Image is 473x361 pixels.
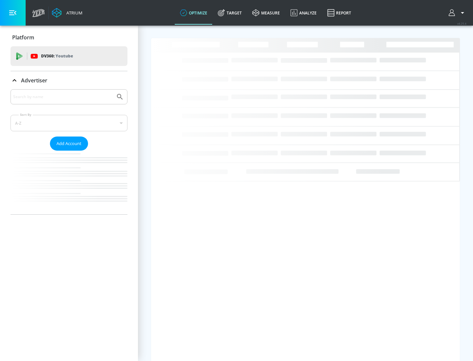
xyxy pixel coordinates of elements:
[11,151,127,214] nav: list of Advertiser
[285,1,322,25] a: Analyze
[56,140,81,147] span: Add Account
[213,1,247,25] a: Target
[322,1,356,25] a: Report
[11,46,127,66] div: DV360: Youtube
[11,28,127,47] div: Platform
[175,1,213,25] a: optimize
[457,22,466,25] span: v 4.25.4
[64,10,82,16] div: Atrium
[11,71,127,90] div: Advertiser
[21,77,47,84] p: Advertiser
[19,113,33,117] label: Sort By
[11,115,127,131] div: A-Z
[12,34,34,41] p: Platform
[41,53,73,60] p: DV360:
[52,8,82,18] a: Atrium
[50,137,88,151] button: Add Account
[247,1,285,25] a: measure
[11,89,127,214] div: Advertiser
[13,93,113,101] input: Search by name
[56,53,73,59] p: Youtube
